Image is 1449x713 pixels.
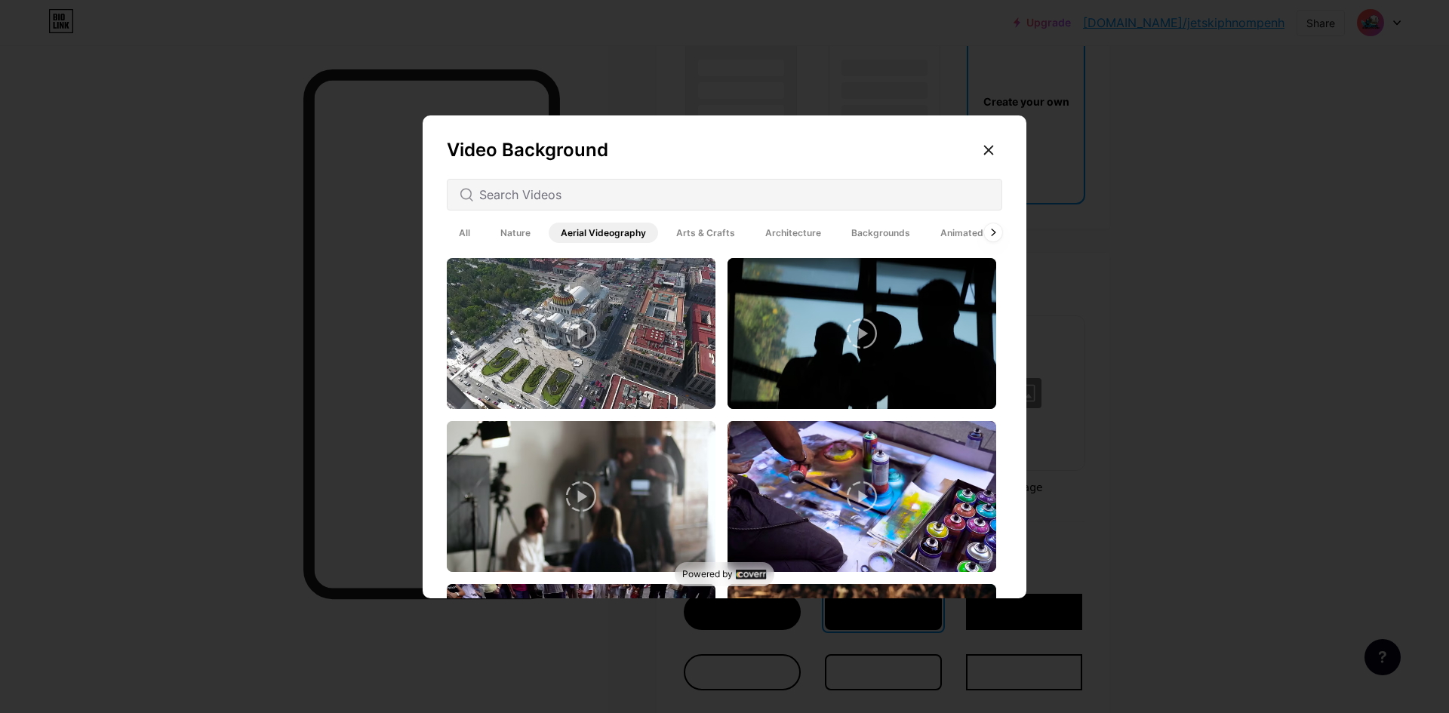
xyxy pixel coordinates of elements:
span: All [447,223,482,243]
input: Search Videos [479,186,989,204]
img: thumbnail [447,421,715,572]
span: Backgrounds [839,223,922,243]
span: Architecture [753,223,833,243]
span: Arts & Crafts [664,223,747,243]
span: Animated [928,223,995,243]
span: Nature [488,223,543,243]
span: Aerial Videography [549,223,658,243]
img: thumbnail [728,421,996,572]
span: Video Background [447,139,608,161]
span: Powered by [682,568,733,580]
img: thumbnail [728,258,996,409]
img: thumbnail [447,258,715,409]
